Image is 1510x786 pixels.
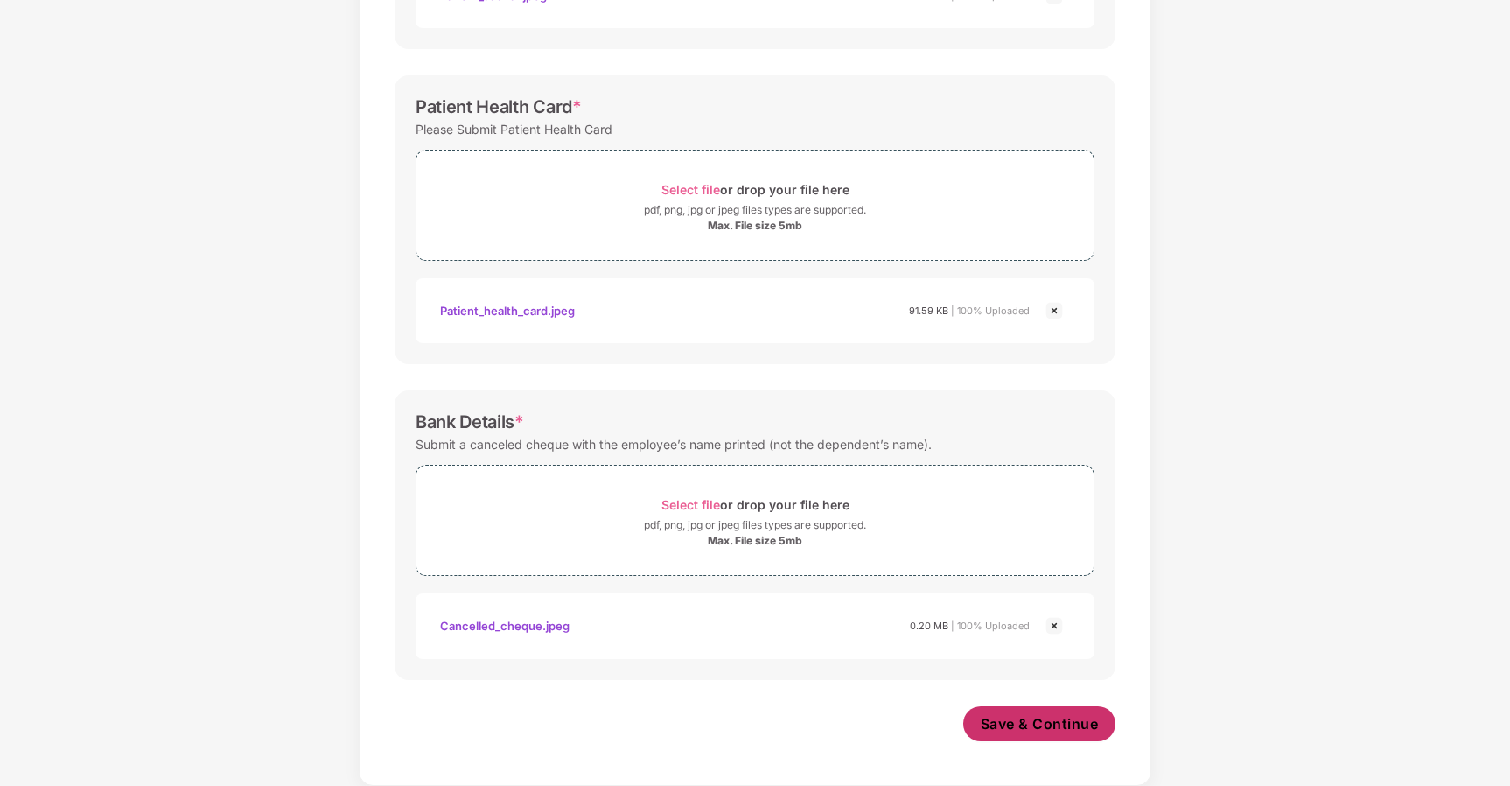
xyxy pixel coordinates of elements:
[951,305,1030,317] span: | 100% Uploaded
[416,479,1094,562] span: Select fileor drop your file herepdf, png, jpg or jpeg files types are supported.Max. File size 5mb
[416,411,524,432] div: Bank Details
[440,296,575,326] div: Patient_health_card.jpeg
[661,493,849,516] div: or drop your file here
[909,305,948,317] span: 91.59 KB
[416,96,582,117] div: Patient Health Card
[951,620,1030,632] span: | 100% Uploaded
[661,182,720,197] span: Select file
[661,497,720,512] span: Select file
[708,219,802,233] div: Max. File size 5mb
[644,201,866,219] div: pdf, png, jpg or jpeg files types are supported.
[416,117,612,141] div: Please Submit Patient Health Card
[910,620,948,632] span: 0.20 MB
[981,714,1099,733] span: Save & Continue
[416,432,932,456] div: Submit a canceled cheque with the employee’s name printed (not the dependent’s name).
[661,178,849,201] div: or drop your file here
[708,534,802,548] div: Max. File size 5mb
[963,706,1116,741] button: Save & Continue
[1044,300,1065,321] img: svg+xml;base64,PHN2ZyBpZD0iQ3Jvc3MtMjR4MjQiIHhtbG5zPSJodHRwOi8vd3d3LnczLm9yZy8yMDAwL3N2ZyIgd2lkdG...
[644,516,866,534] div: pdf, png, jpg or jpeg files types are supported.
[440,611,570,641] div: Cancelled_cheque.jpeg
[416,164,1094,247] span: Select fileor drop your file herepdf, png, jpg or jpeg files types are supported.Max. File size 5mb
[1044,615,1065,636] img: svg+xml;base64,PHN2ZyBpZD0iQ3Jvc3MtMjR4MjQiIHhtbG5zPSJodHRwOi8vd3d3LnczLm9yZy8yMDAwL3N2ZyIgd2lkdG...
